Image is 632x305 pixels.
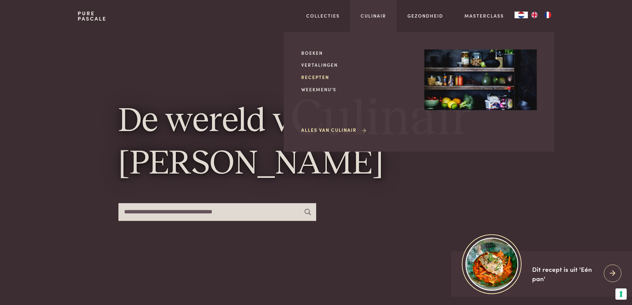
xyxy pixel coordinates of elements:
ul: Language list [528,12,554,18]
a: https://admin.purepascale.com/wp-content/uploads/2025/08/home_recept_link.jpg Dit recept is uit '... [451,251,632,297]
a: Gezondheid [407,12,443,19]
h1: De wereld van [PERSON_NAME] [118,101,514,186]
a: Alles van Culinair [301,126,367,133]
a: NL [515,12,528,18]
a: Collecties [306,12,340,19]
span: Culinair [291,94,471,145]
a: Boeken [301,49,414,56]
img: https://admin.purepascale.com/wp-content/uploads/2025/08/home_recept_link.jpg [465,238,518,290]
button: Uw voorkeuren voor toestemming voor trackingtechnologieën [615,288,627,300]
a: Masterclass [464,12,504,19]
a: Vertalingen [301,61,414,68]
a: Weekmenu's [301,86,414,93]
div: Dit recept is uit 'Eén pan' [532,265,598,283]
a: EN [528,12,541,18]
a: FR [541,12,554,18]
a: Culinair [361,12,386,19]
a: Recepten [301,74,414,81]
div: Language [515,12,528,18]
img: Culinair [424,49,537,111]
aside: Language selected: Nederlands [515,12,554,18]
a: PurePascale [78,11,106,21]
